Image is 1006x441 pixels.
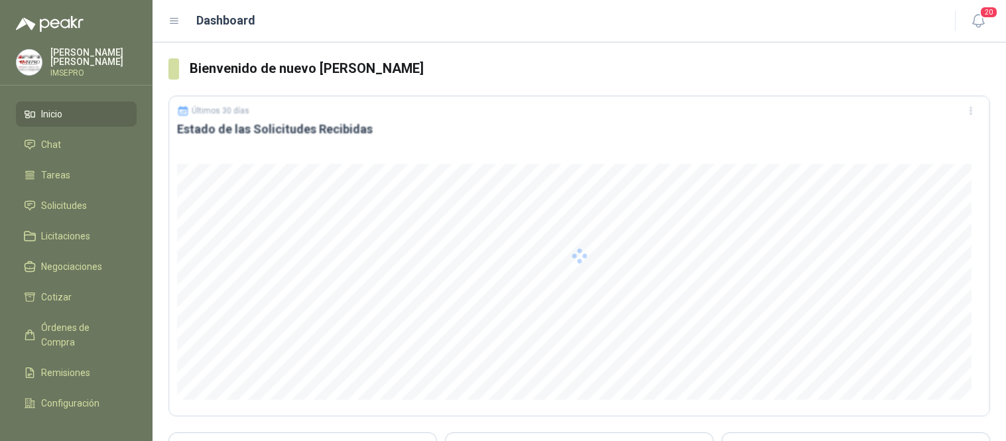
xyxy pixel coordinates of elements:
[41,107,62,121] span: Inicio
[50,69,137,77] p: IMSEPRO
[16,162,137,188] a: Tareas
[16,315,137,355] a: Órdenes de Compra
[196,11,255,30] h1: Dashboard
[41,320,124,349] span: Órdenes de Compra
[190,58,990,79] h3: Bienvenido de nuevo [PERSON_NAME]
[16,223,137,249] a: Licitaciones
[41,365,90,380] span: Remisiones
[41,168,70,182] span: Tareas
[16,101,137,127] a: Inicio
[966,9,990,33] button: 20
[16,284,137,310] a: Cotizar
[41,396,99,410] span: Configuración
[16,391,137,416] a: Configuración
[41,290,72,304] span: Cotizar
[16,193,137,218] a: Solicitudes
[979,6,998,19] span: 20
[41,229,90,243] span: Licitaciones
[16,254,137,279] a: Negociaciones
[16,360,137,385] a: Remisiones
[41,198,87,213] span: Solicitudes
[41,259,102,274] span: Negociaciones
[16,16,84,32] img: Logo peakr
[17,50,42,75] img: Company Logo
[41,137,61,152] span: Chat
[50,48,137,66] p: [PERSON_NAME] [PERSON_NAME]
[16,132,137,157] a: Chat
